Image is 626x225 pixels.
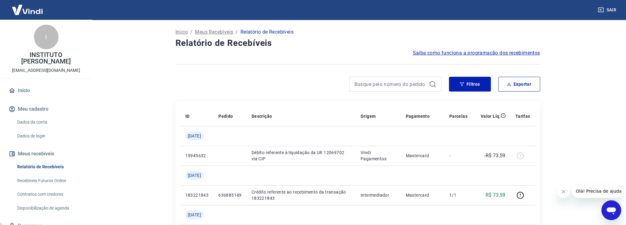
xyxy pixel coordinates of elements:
[5,52,87,65] p: INSTITUTO [PERSON_NAME]
[449,77,491,92] button: Filtros
[240,28,293,36] p: Relatório de Recebíveis
[176,37,540,49] h4: Relatório de Recebíveis
[7,147,85,161] button: Meus recebíveis
[4,4,52,9] span: Olá! Precisa de ajuda?
[481,113,501,119] p: Valor Líq.
[7,0,47,19] img: Vindi
[498,77,540,92] button: Exportar
[484,152,506,159] p: -R$ 73,59
[15,161,85,173] a: Relatório de Recebíveis
[185,113,190,119] p: ID
[7,84,85,97] a: Início
[252,149,351,162] p: Débito referente à liquidação da UR 12069702 via CIP
[15,202,85,215] a: Disponibilização de agenda
[515,113,530,119] p: Tarifas
[601,200,621,220] iframe: Botão para abrir a janela de mensagens
[406,153,439,159] p: Mastercard
[7,102,85,116] button: Meu cadastro
[413,49,540,57] a: Saiba como funciona a programação dos recebimentos
[188,212,201,218] span: [DATE]
[449,113,467,119] p: Parcelas
[218,113,233,119] p: Pedido
[15,174,85,187] a: Recebíveis Futuros Online
[190,28,192,36] p: /
[15,116,85,129] a: Dados da conta
[12,67,80,74] p: [EMAIL_ADDRESS][DOMAIN_NAME]
[485,191,505,199] p: R$ 73,59
[361,149,396,162] p: Vindi Pagamentos
[354,80,426,89] input: Busque pelo número do pedido
[572,184,621,198] iframe: Mensagem da empresa
[15,130,85,142] a: Dados de login
[252,189,351,201] p: Crédito referente ao recebimento da transação 183221843
[557,186,570,198] iframe: Fechar mensagem
[185,153,209,159] p: 15945632
[195,28,233,36] a: Meus Recebíveis
[236,28,238,36] p: /
[449,192,467,198] p: 1/1
[15,188,85,201] a: Contratos com credores
[596,4,619,16] button: Sair
[361,113,376,119] p: Origem
[185,192,209,198] p: 183221843
[218,192,242,198] p: 636885149
[188,172,201,178] span: [DATE]
[449,153,467,159] p: -
[176,28,188,36] a: Início
[406,192,439,198] p: Mastercard
[361,192,396,198] p: Intermediador
[188,133,201,139] span: [DATE]
[252,113,272,119] p: Descrição
[34,25,59,49] div: I
[406,113,430,119] p: Pagamento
